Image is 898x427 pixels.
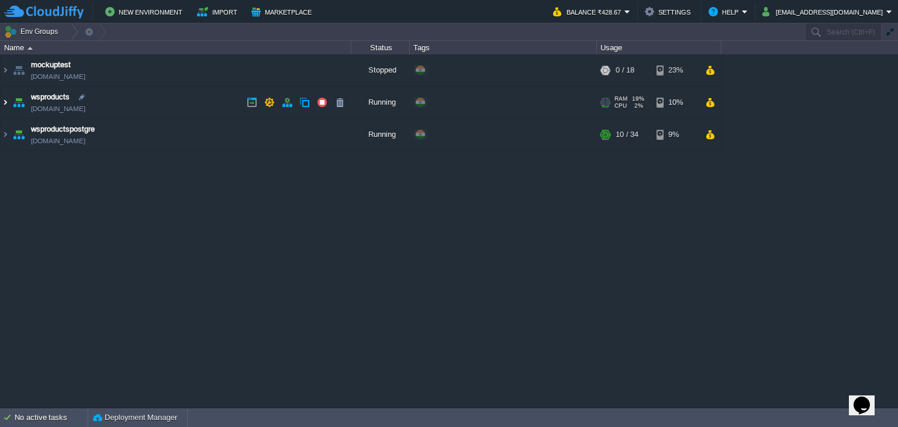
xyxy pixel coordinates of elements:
button: Import [197,5,241,19]
div: Tags [410,41,596,54]
div: Running [351,87,410,118]
img: AMDAwAAAACH5BAEAAAAALAAAAAABAAEAAAICRAEAOw== [1,87,10,118]
a: mockuptest [31,59,71,71]
div: 0 / 18 [616,54,634,86]
a: wsproducts [31,91,70,103]
a: [DOMAIN_NAME] [31,71,85,82]
div: Running [351,119,410,150]
img: AMDAwAAAACH5BAEAAAAALAAAAAABAAEAAAICRAEAOw== [11,119,27,150]
a: [DOMAIN_NAME] [31,103,85,115]
button: Env Groups [4,23,62,40]
div: 23% [657,54,695,86]
button: Marketplace [251,5,315,19]
div: Status [352,41,409,54]
div: Name [1,41,351,54]
img: AMDAwAAAACH5BAEAAAAALAAAAAABAAEAAAICRAEAOw== [1,119,10,150]
img: AMDAwAAAACH5BAEAAAAALAAAAAABAAEAAAICRAEAOw== [11,87,27,118]
img: AMDAwAAAACH5BAEAAAAALAAAAAABAAEAAAICRAEAOw== [11,54,27,86]
img: AMDAwAAAACH5BAEAAAAALAAAAAABAAEAAAICRAEAOw== [27,47,33,50]
button: Settings [645,5,694,19]
div: 10 / 34 [616,119,638,150]
a: wsproductspostgre [31,123,95,135]
div: 9% [657,119,695,150]
img: CloudJiffy [4,5,84,19]
button: [EMAIL_ADDRESS][DOMAIN_NAME] [762,5,886,19]
div: Stopped [351,54,410,86]
span: 19% [632,95,644,102]
span: 2% [631,102,643,109]
button: New Environment [105,5,186,19]
div: 10% [657,87,695,118]
a: [DOMAIN_NAME] [31,135,85,147]
button: Help [709,5,742,19]
button: Deployment Manager [93,412,177,423]
span: CPU [614,102,627,109]
div: No active tasks [15,408,88,427]
iframe: chat widget [849,380,886,415]
span: RAM [614,95,627,102]
div: Usage [597,41,721,54]
img: AMDAwAAAACH5BAEAAAAALAAAAAABAAEAAAICRAEAOw== [1,54,10,86]
button: Balance ₹428.67 [553,5,624,19]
